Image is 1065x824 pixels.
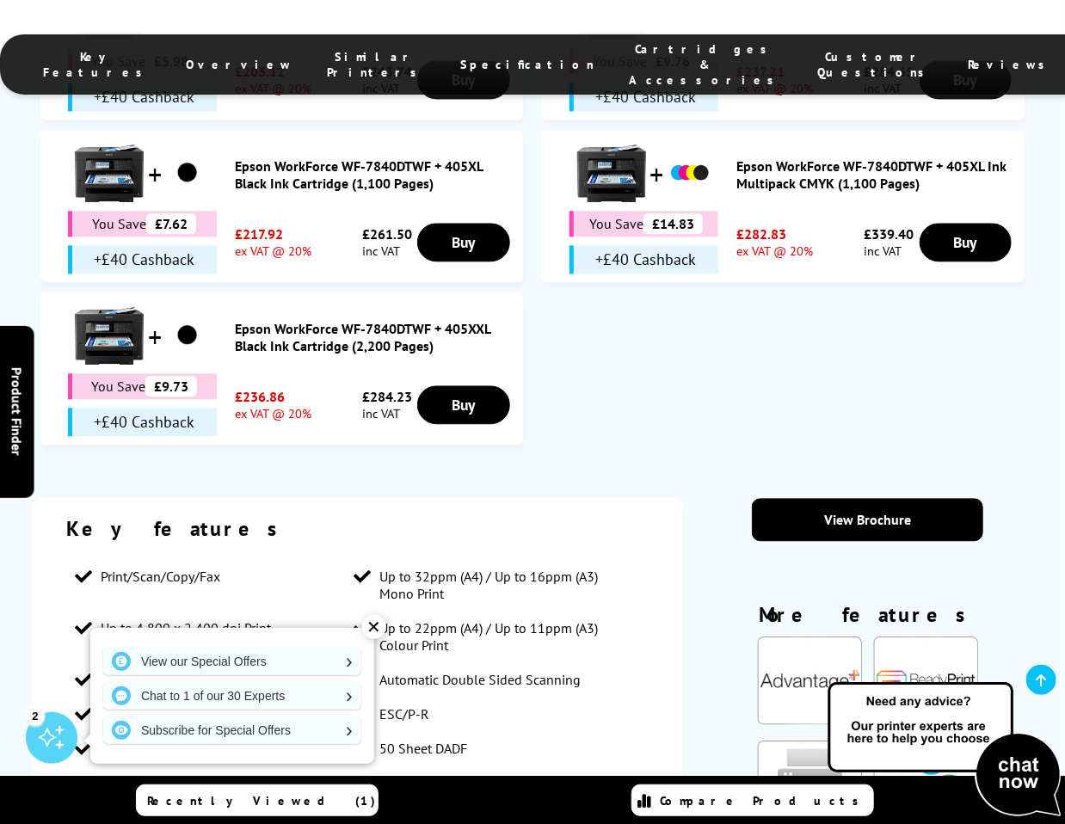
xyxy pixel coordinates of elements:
[968,57,1054,72] span: Reviews
[864,225,914,243] span: £339.40
[235,243,311,259] span: ex VAT @ 20%
[101,568,220,585] span: Print/Scan/Copy/Fax
[147,793,376,809] span: Recently Viewed (1)
[864,243,914,259] span: inc VAT
[631,784,874,816] a: Compare Products
[327,49,426,80] span: Similar Printers
[235,157,514,192] a: Epson WorkForce WF-7840DTWF + 405XL Black Ink Cartridge (1,100 Pages)
[417,385,509,424] a: Buy
[752,498,983,541] a: View Brochure
[235,405,311,421] span: ex VAT @ 20%
[874,636,978,724] img: Epson ReadyPrint
[362,405,412,421] span: inc VAT
[9,368,26,457] span: Product Finder
[380,740,468,757] span: 50 Sheet DADF
[362,243,412,259] span: inc VAT
[758,710,862,728] a: KeyFeatureModal350
[380,671,582,688] span: Automatic Double Sided Scanning
[643,213,703,234] span: £14.83
[75,301,144,370] img: Epson WorkForce WF-7840DTWF + 405XXL Black Ink Cartridge (2,200 Pages)
[660,793,868,809] span: Compare Products
[362,388,412,405] span: £284.23
[758,636,862,724] img: Epson Advantage+
[235,388,311,405] span: £236.86
[166,151,209,194] img: Epson WorkForce WF-7840DTWF + 405XL Black Ink Cartridge (1,100 Pages)
[737,225,814,243] span: £282.83
[146,213,196,234] span: £7.62
[629,41,783,88] span: Cartridges & Accessories
[66,515,648,542] div: Key features
[380,774,547,791] span: Windows & Mac Compatible
[103,716,361,744] a: Subscribe for Special Offers
[380,619,616,654] span: Up to 22ppm (A4) / Up to 11ppm (A3) Colour Print
[362,615,386,639] div: ✕
[380,568,616,602] span: Up to 32ppm (A4) / Up to 16ppm (A3) Mono Print
[186,57,292,72] span: Overview
[577,138,646,207] img: Epson WorkForce WF-7840DTWF + 405XL Ink Multipack CMYK (1,100 Pages)
[166,314,209,357] img: Epson WorkForce WF-7840DTWF + 405XXL Black Ink Cartridge (2,200 Pages)
[824,679,1065,821] img: Open Live Chat window
[26,706,45,725] div: 2
[569,211,718,237] div: You Save
[145,376,197,397] span: £9.73
[920,223,1012,261] a: Buy
[235,225,311,243] span: £217.92
[68,373,217,399] div: You Save
[68,211,217,237] div: You Save
[75,138,144,207] img: Epson WorkForce WF-7840DTWF + 405XL Black Ink Cartridge (1,100 Pages)
[737,243,814,259] span: ex VAT @ 20%
[103,648,361,675] a: View our Special Offers
[417,223,509,261] a: Buy
[380,705,430,723] span: ESC/P-R
[68,408,217,436] div: +£40 Cashback
[737,157,1016,192] a: Epson WorkForce WF-7840DTWF + 405XL Ink Multipack CMYK (1,100 Pages)
[569,245,718,274] div: +£40 Cashback
[235,320,514,354] a: Epson WorkForce WF-7840DTWF + 405XXL Black Ink Cartridge (2,200 Pages)
[43,49,151,80] span: Key Features
[668,151,711,194] img: Epson WorkForce WF-7840DTWF + 405XL Ink Multipack CMYK (1,100 Pages)
[103,682,361,710] a: Chat to 1 of our 30 Experts
[752,601,983,636] div: More features
[101,774,192,791] span: Rear Paper Path
[817,49,933,80] span: Customer Questions
[362,225,412,243] span: £261.50
[68,245,217,274] div: +£40 Cashback
[460,57,594,72] span: Specification
[136,784,379,816] a: Recently Viewed (1)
